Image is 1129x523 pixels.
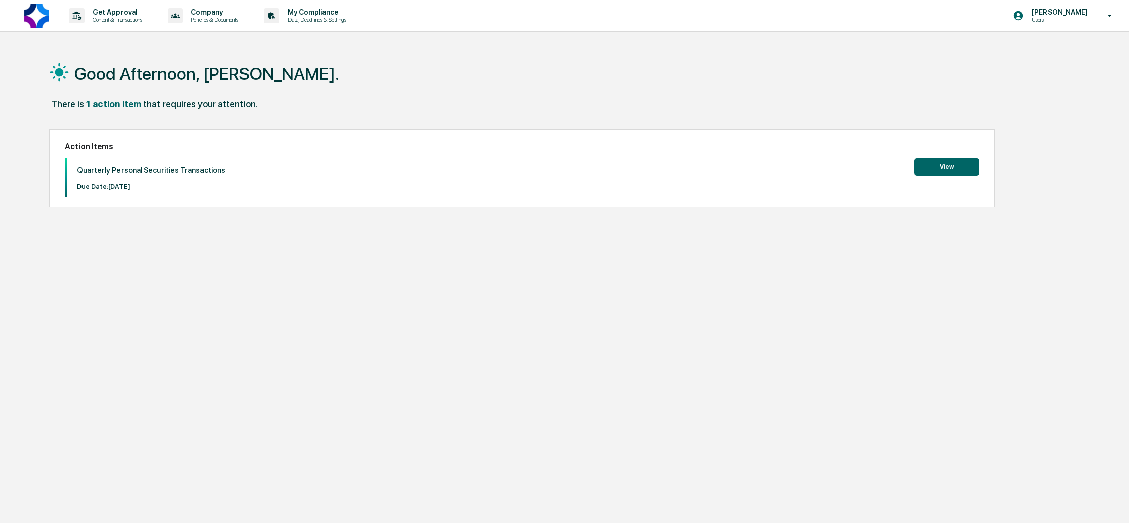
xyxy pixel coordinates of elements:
p: Content & Transactions [85,16,147,23]
p: Company [183,8,244,16]
p: Quarterly Personal Securities Transactions [77,166,225,175]
p: My Compliance [279,8,351,16]
a: View [914,161,979,171]
p: [PERSON_NAME] [1024,8,1093,16]
button: View [914,158,979,176]
p: Users [1024,16,1093,23]
p: Policies & Documents [183,16,244,23]
p: Due Date: [DATE] [77,183,225,190]
div: that requires your attention. [143,99,258,109]
img: logo [24,4,49,28]
p: Data, Deadlines & Settings [279,16,351,23]
h1: Good Afternoon, [PERSON_NAME]. [74,64,339,84]
h2: Action Items [65,142,979,151]
p: Get Approval [85,8,147,16]
div: There is [51,99,84,109]
div: 1 action item [86,99,141,109]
